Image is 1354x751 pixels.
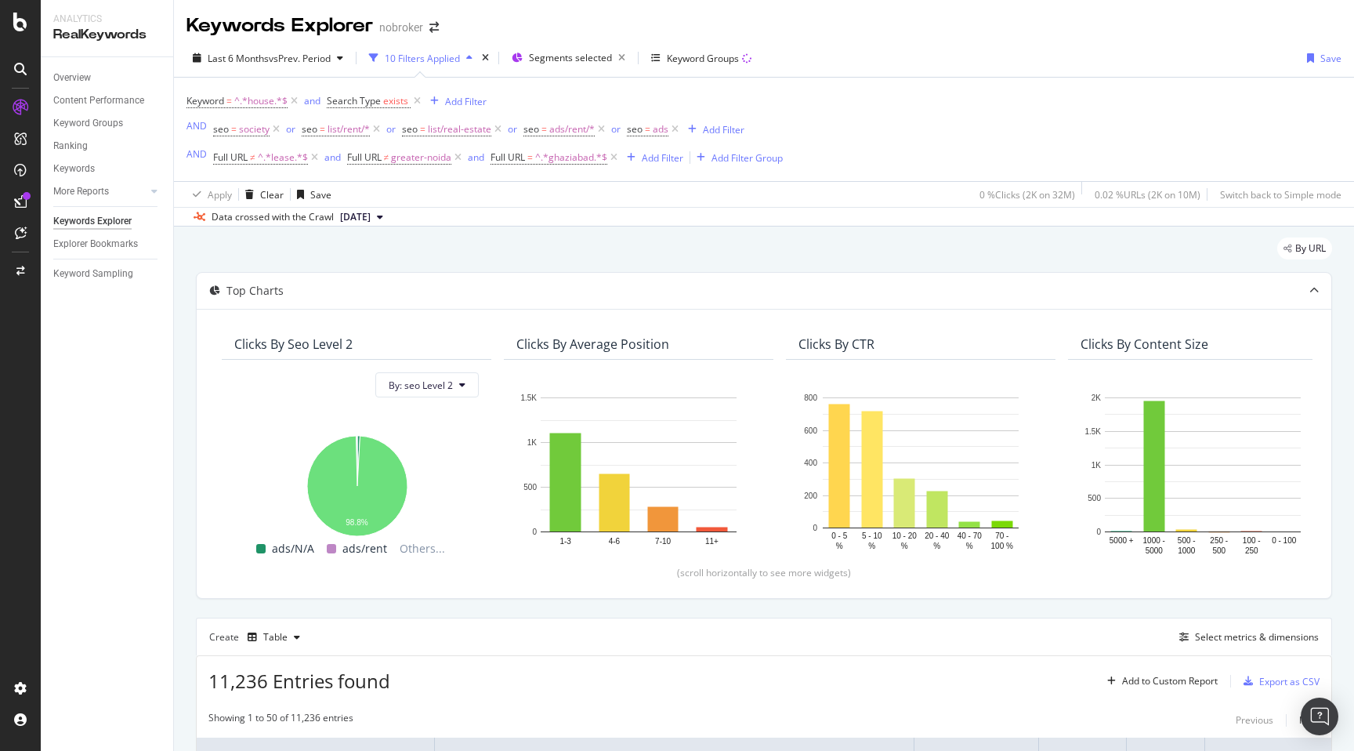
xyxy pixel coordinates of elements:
span: seo [302,122,317,136]
text: 2K [1092,394,1102,402]
div: times [479,50,492,66]
text: 1000 - [1143,536,1165,545]
div: Select metrics & dimensions [1195,630,1319,644]
div: (scroll horizontally to see more widgets) [215,566,1312,579]
text: 500 - [1178,536,1196,545]
span: = [320,122,325,136]
div: and [468,151,484,164]
span: 2025 Aug. 4th [340,210,371,224]
svg: A chart. [1081,390,1325,558]
span: = [420,122,425,136]
div: Add to Custom Report [1122,677,1218,686]
text: 500 [1088,495,1101,503]
span: ^.*house.*$ [234,90,288,112]
svg: A chart. [516,390,761,558]
span: = [541,122,547,136]
button: AND [186,118,207,133]
text: 5 - 10 [862,532,882,540]
a: Keyword Groups [53,115,162,132]
text: 1.5K [1084,427,1101,436]
div: or [286,122,295,136]
button: Clear [239,182,284,207]
button: Save [1301,45,1341,71]
text: 0 - 5 [831,532,847,540]
text: 7-10 [655,537,671,546]
button: Keyword Groups [645,45,758,71]
a: Keyword Sampling [53,266,162,282]
div: Next [1299,713,1320,727]
button: or [508,122,517,136]
div: or [386,122,396,136]
span: list/rent/* [328,118,370,140]
text: 0 - 100 [1272,536,1297,545]
div: Explorer Bookmarks [53,236,138,252]
span: = [231,122,237,136]
div: Clicks By Content Size [1081,336,1208,352]
div: Add Filter Group [711,151,783,165]
div: Add Filter [445,95,487,108]
div: Data crossed with the Crawl [212,210,334,224]
div: Create [209,625,306,650]
div: nobroker [379,20,423,35]
div: Keywords [53,161,95,177]
span: vs Prev. Period [269,52,331,65]
a: Keywords Explorer [53,213,162,230]
div: Overview [53,70,91,86]
a: Overview [53,70,162,86]
span: seo [402,122,418,136]
button: and [324,150,341,165]
text: 250 - [1210,536,1228,545]
text: 0 [532,528,537,536]
div: Add Filter [642,151,683,165]
span: society [239,118,270,140]
text: % [836,542,843,550]
span: = [527,151,533,164]
button: Add Filter Group [690,148,783,167]
text: 0 [1096,528,1101,536]
div: or [611,122,621,136]
div: Clicks By CTR [798,336,874,352]
a: Keywords [53,161,162,177]
span: Last 6 Months [208,52,269,65]
text: % [901,542,908,550]
text: 10 - 20 [892,532,918,540]
span: seo [213,122,229,136]
button: Table [241,625,306,650]
span: ^.*lease.*$ [258,147,308,169]
button: Select metrics & dimensions [1173,628,1319,647]
button: Add Filter [682,120,744,139]
button: Last 6 MonthsvsPrev. Period [186,45,349,71]
svg: A chart. [798,390,1043,553]
button: and [304,93,320,108]
span: ^.*ghaziabad.*$ [535,147,607,169]
span: exists [383,94,408,107]
text: 11+ [705,537,719,546]
span: Others... [393,539,451,558]
span: ads/rent/* [549,118,595,140]
span: = [226,94,232,107]
div: 10 Filters Applied [385,52,460,65]
div: legacy label [1277,238,1332,259]
a: Content Performance [53,93,162,109]
button: AND [186,147,207,161]
div: Save [310,188,331,201]
div: arrow-right-arrow-left [429,22,439,33]
div: Keywords Explorer [186,13,373,39]
div: RealKeywords [53,26,161,44]
div: Open Intercom Messenger [1301,698,1338,735]
div: Keyword Groups [53,115,123,132]
span: Segments selected [529,51,612,64]
button: Save [291,182,331,207]
span: ≠ [250,151,255,164]
text: 98.8% [346,519,367,528]
text: 600 [804,426,817,435]
text: 5000 + [1110,536,1134,545]
div: Keyword Groups [667,52,739,65]
text: 250 [1245,546,1258,555]
span: Full URL [491,151,525,164]
div: Keyword Sampling [53,266,133,282]
button: Apply [186,182,232,207]
div: Content Performance [53,93,144,109]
